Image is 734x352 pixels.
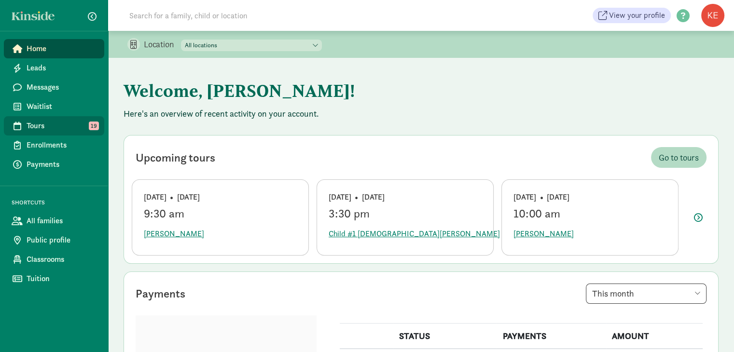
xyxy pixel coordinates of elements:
a: All families [4,211,104,230]
a: Home [4,39,104,58]
div: [DATE] • [DATE] [513,191,666,203]
a: Tuition [4,269,104,288]
a: Messages [4,78,104,97]
a: Payments [4,155,104,174]
a: Classrooms [4,250,104,269]
h1: Welcome, [PERSON_NAME]! [124,73,601,108]
span: Tours [27,120,97,132]
a: Go to tours [651,147,706,168]
span: Enrollments [27,139,97,151]
button: Child #1 [DEMOGRAPHIC_DATA][PERSON_NAME] [329,224,500,244]
span: Child #1 [DEMOGRAPHIC_DATA][PERSON_NAME] [329,228,500,240]
div: [DATE] • [DATE] [329,191,482,203]
iframe: Chat Widget [686,306,734,352]
span: Messages [27,81,97,93]
a: View your profile [593,8,671,23]
button: [PERSON_NAME] [144,224,204,244]
a: Waitlist [4,97,104,116]
p: Here's an overview of recent activity on your account. [124,108,719,120]
input: Search for a family, child or location [124,6,394,25]
span: View your profile [609,10,665,21]
span: Waitlist [27,101,97,112]
span: Classrooms [27,254,97,265]
span: [PERSON_NAME] [513,228,574,240]
span: Go to tours [659,151,699,164]
a: Enrollments [4,135,104,155]
a: Public profile [4,230,104,250]
th: STATUS [393,324,497,349]
span: Public profile [27,234,97,246]
span: All families [27,215,97,227]
div: 10:00 am [513,207,666,220]
a: Tours 19 [4,116,104,135]
span: 19 [89,122,99,130]
a: Leads [4,58,104,78]
div: Payments [136,285,185,302]
div: 9:30 am [144,207,297,220]
div: Upcoming tours [136,149,215,166]
span: Leads [27,62,97,74]
div: [DATE] • [DATE] [144,191,297,203]
div: 3:30 pm [329,207,482,220]
span: Home [27,43,97,54]
span: Tuition [27,273,97,284]
th: AMOUNT [606,324,703,349]
th: PAYMENTS [497,324,606,349]
button: [PERSON_NAME] [513,224,574,244]
span: [PERSON_NAME] [144,228,204,240]
p: Location [144,39,181,50]
span: Payments [27,159,97,170]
